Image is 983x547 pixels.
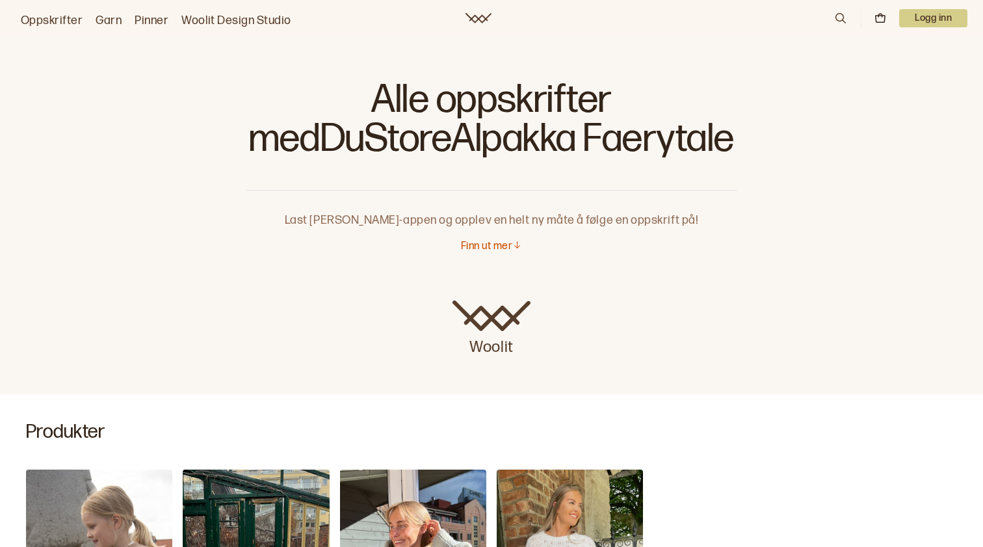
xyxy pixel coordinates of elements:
[96,12,122,30] a: Garn
[465,13,491,23] a: Woolit
[246,78,737,169] h1: Alle oppskrifter med DuStoreAlpakka Faerytale
[246,191,737,230] p: Last [PERSON_NAME]-appen og opplev en helt ny måte å følge en oppskrift på!
[181,12,291,30] a: Woolit Design Studio
[899,9,967,27] button: User dropdown
[899,9,967,27] p: Logg inn
[452,300,531,358] a: Woolit
[135,12,168,30] a: Pinner
[461,240,522,254] button: Finn ut mer
[452,300,531,332] img: Woolit
[452,332,531,358] p: Woolit
[461,240,512,254] p: Finn ut mer
[21,12,83,30] a: Oppskrifter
